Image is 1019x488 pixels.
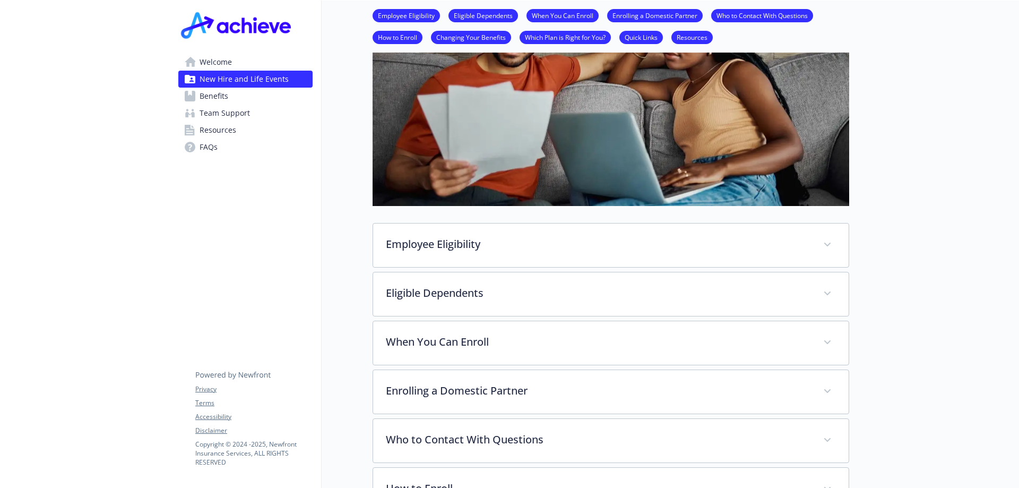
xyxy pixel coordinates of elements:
[373,321,849,365] div: When You Can Enroll
[200,105,250,122] span: Team Support
[195,412,312,422] a: Accessibility
[178,139,313,156] a: FAQs
[711,10,813,20] a: Who to Contact With Questions
[386,236,810,252] p: Employee Eligibility
[373,10,440,20] a: Employee Eligibility
[386,383,810,399] p: Enrolling a Domestic Partner
[178,105,313,122] a: Team Support
[386,285,810,301] p: Eligible Dependents
[178,54,313,71] a: Welcome
[200,54,232,71] span: Welcome
[619,32,663,42] a: Quick Links
[178,122,313,139] a: Resources
[195,426,312,435] a: Disclaimer
[607,10,703,20] a: Enrolling a Domestic Partner
[431,32,511,42] a: Changing Your Benefits
[200,122,236,139] span: Resources
[178,88,313,105] a: Benefits
[373,32,422,42] a: How to Enroll
[373,419,849,463] div: Who to Contact With Questions
[200,139,218,156] span: FAQs
[178,71,313,88] a: New Hire and Life Events
[386,432,810,448] p: Who to Contact With Questions
[373,272,849,316] div: Eligible Dependents
[448,10,518,20] a: Eligible Dependents
[373,224,849,267] div: Employee Eligibility
[373,370,849,414] div: Enrolling a Domestic Partner
[200,88,228,105] span: Benefits
[526,10,599,20] a: When You Can Enroll
[671,32,713,42] a: Resources
[386,334,810,350] p: When You Can Enroll
[195,384,312,394] a: Privacy
[195,398,312,408] a: Terms
[520,32,611,42] a: Which Plan is Right for You?
[195,440,312,467] p: Copyright © 2024 - 2025 , Newfront Insurance Services, ALL RIGHTS RESERVED
[200,71,289,88] span: New Hire and Life Events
